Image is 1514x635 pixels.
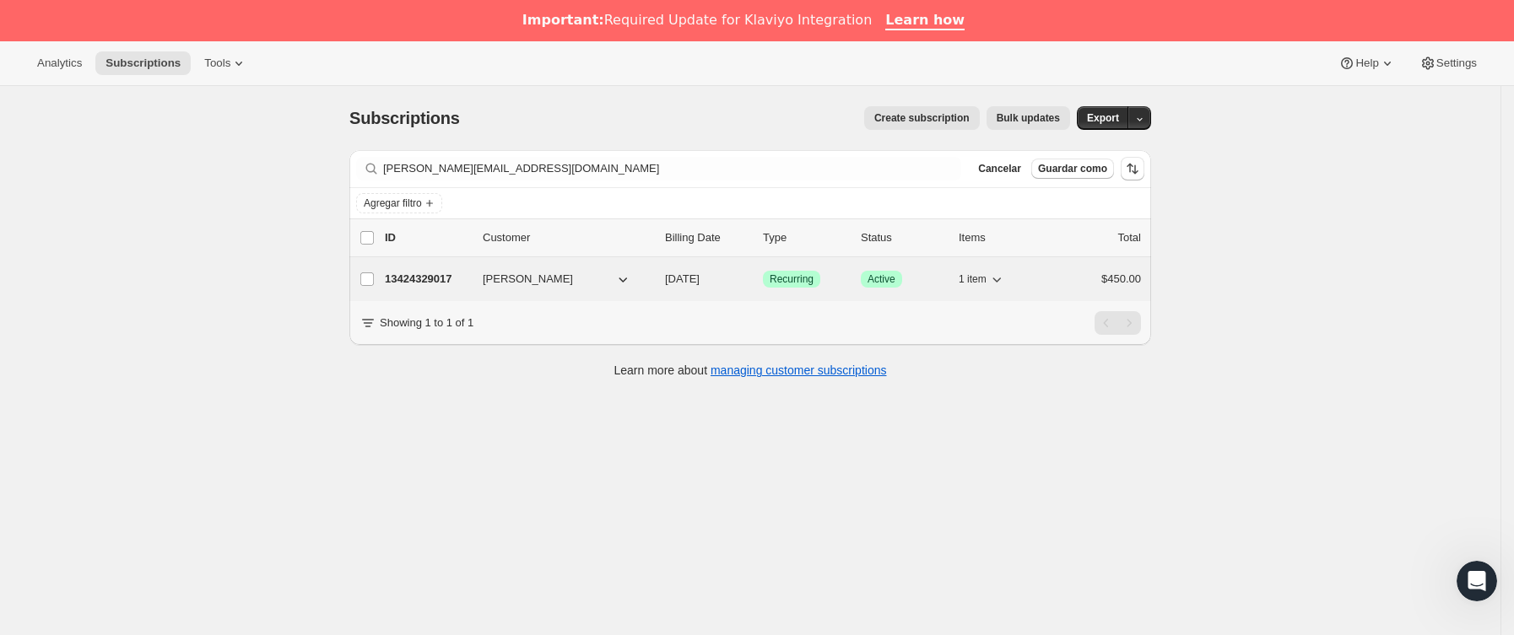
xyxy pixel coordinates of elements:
[978,162,1021,175] span: Cancelar
[349,109,460,127] span: Subscriptions
[204,57,230,70] span: Tools
[711,363,887,377] a: managing customer subscriptions
[1087,111,1119,125] span: Export
[105,57,181,70] span: Subscriptions
[1409,51,1487,75] button: Settings
[37,57,82,70] span: Analytics
[1038,162,1107,175] span: Guardar como
[27,51,92,75] button: Analytics
[987,106,1070,130] button: Bulk updates
[763,229,847,246] div: Type
[522,12,872,29] div: Required Update for Klaviyo Integration
[473,266,641,293] button: [PERSON_NAME]
[1101,272,1141,285] span: $450.00
[364,196,422,210] span: Agregar filtro
[95,51,191,75] button: Subscriptions
[356,193,442,213] button: Agregar filtro
[1436,57,1477,70] span: Settings
[874,111,970,125] span: Create subscription
[665,229,749,246] p: Billing Date
[1031,159,1114,179] button: Guardar como
[1077,106,1129,130] button: Export
[959,272,987,286] span: 1 item
[194,51,257,75] button: Tools
[1118,229,1141,246] p: Total
[864,106,980,130] button: Create subscription
[483,229,652,246] p: Customer
[385,271,469,288] p: 13424329017
[997,111,1060,125] span: Bulk updates
[959,267,1005,291] button: 1 item
[483,271,573,288] span: [PERSON_NAME]
[1457,561,1497,601] iframe: Intercom live chat
[959,229,1043,246] div: Items
[861,229,945,246] p: Status
[614,362,887,379] p: Learn more about
[1355,57,1378,70] span: Help
[522,12,604,28] b: Important:
[380,315,473,331] p: Showing 1 to 1 of 1
[885,12,965,30] a: Learn how
[385,267,1141,291] div: 13424329017[PERSON_NAME][DATE]LogradoRecurringLogradoActive1 item$450.00
[1121,157,1144,180] button: Ordenar los resultados
[868,272,895,286] span: Active
[971,159,1028,179] button: Cancelar
[1328,51,1405,75] button: Help
[385,229,469,246] p: ID
[665,272,700,285] span: [DATE]
[383,157,961,180] input: Filter subscribers
[1095,311,1141,335] nav: Paginación
[770,272,814,286] span: Recurring
[385,229,1141,246] div: IDCustomerBilling DateTypeStatusItemsTotal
